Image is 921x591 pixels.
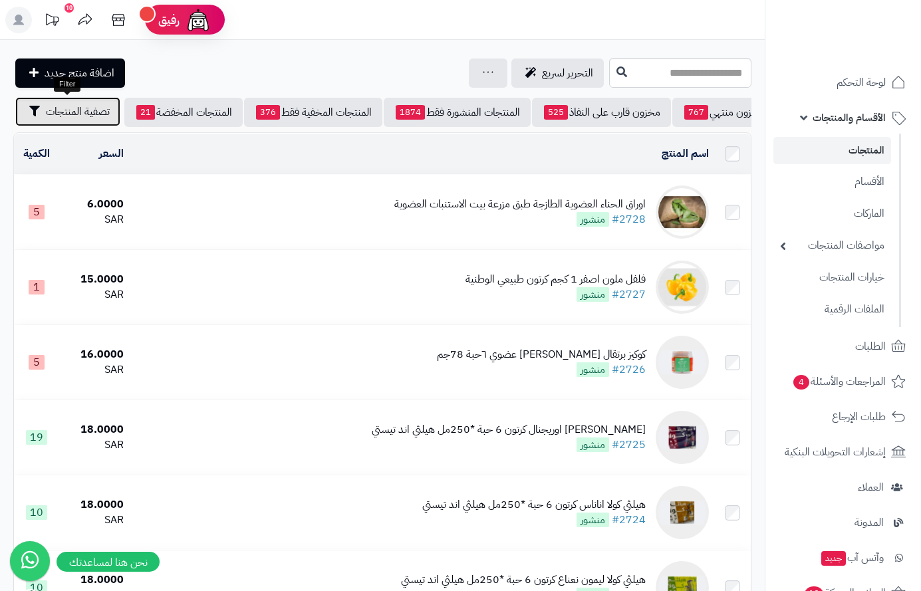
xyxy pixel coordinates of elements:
[773,137,891,164] a: المنتجات
[396,105,425,120] span: 1874
[372,422,646,437] div: [PERSON_NAME] اوريجنال كرتون 6 حبة *250مل هيلثي اند تيستي
[612,287,646,302] a: #2727
[837,73,886,92] span: لوحة التحكم
[99,146,124,162] a: السعر
[612,512,646,528] a: #2724
[773,471,913,503] a: العملاء
[684,105,708,120] span: 767
[65,572,124,588] div: 18.0000
[656,261,709,314] img: فلفل ملون اصفر 1 كجم كرتون طبيعي الوطنية
[384,98,531,127] a: المنتجات المنشورة فقط1874
[773,401,913,433] a: طلبات الإرجاع
[29,355,45,370] span: 5
[26,430,47,445] span: 19
[773,263,891,292] a: خيارات المنتجات
[65,422,124,437] div: 18.0000
[65,437,124,453] div: SAR
[858,478,884,497] span: العملاء
[256,105,280,120] span: 376
[656,336,709,389] img: كوكيز برتقال كيتو عضوي ٦حبة 78جم
[612,211,646,227] a: #2728
[773,507,913,538] a: المدونة
[656,411,709,464] img: هيلثي كولا اوريجنال كرتون 6 حبة *250مل هيلثي اند تيستي
[65,197,124,212] div: 6.0000
[158,12,180,28] span: رفيق
[422,497,646,513] div: هيلثي كولا اناناس كرتون 6 حبة *250مل هيلثي اند تيستي
[46,104,110,120] span: تصفية المنتجات
[773,168,891,196] a: الأقسام
[672,98,775,127] a: مخزون منتهي767
[65,3,74,13] div: 10
[656,486,709,539] img: هيلثي كولا اناناس كرتون 6 حبة *250مل هيلثي اند تيستي
[26,505,47,520] span: 10
[511,59,604,88] a: التحرير لسريع
[394,197,646,212] div: اوراق الحناء العضوية الطازجة طبق مزرعة بيت الاستنبات العضوية
[401,572,646,588] div: هيلثي كولا ليمون نعناع كرتون 6 حبة *250مل هيلثي اند تيستي
[577,212,609,227] span: منشور
[656,185,709,239] img: اوراق الحناء العضوية الطازجة طبق مزرعة بيت الاستنبات العضوية
[544,105,568,120] span: 525
[45,65,114,81] span: اضافة منتج جديد
[577,513,609,527] span: منشور
[813,108,886,127] span: الأقسام والمنتجات
[65,347,124,362] div: 16.0000
[124,98,243,127] a: المنتجات المخفضة21
[662,146,709,162] a: اسم المنتج
[773,436,913,468] a: إشعارات التحويلات البنكية
[15,59,125,88] a: اضافة منتج جديد
[244,98,382,127] a: المنتجات المخفية فقط376
[15,97,120,126] button: تصفية المنتجات
[773,231,891,260] a: مواصفات المنتجات
[577,287,609,302] span: منشور
[773,66,913,98] a: لوحة التحكم
[832,408,886,426] span: طلبات الإرجاع
[65,212,124,227] div: SAR
[54,77,80,92] div: Filter
[65,272,124,287] div: 15.0000
[612,437,646,453] a: #2725
[773,330,913,362] a: الطلبات
[792,372,886,391] span: المراجعات والأسئلة
[793,375,809,390] span: 4
[136,105,155,120] span: 21
[23,146,50,162] a: الكمية
[855,513,884,532] span: المدونة
[437,347,646,362] div: كوكيز برتقال [PERSON_NAME] عضوي ٦حبة 78جم
[29,280,45,295] span: 1
[577,362,609,377] span: منشور
[773,542,913,574] a: وآتس آبجديد
[532,98,671,127] a: مخزون قارب على النفاذ525
[577,437,609,452] span: منشور
[542,65,593,81] span: التحرير لسريع
[65,362,124,378] div: SAR
[773,366,913,398] a: المراجعات والأسئلة4
[35,7,68,37] a: تحديثات المنصة
[785,443,886,461] span: إشعارات التحويلات البنكية
[773,199,891,228] a: الماركات
[65,497,124,513] div: 18.0000
[65,513,124,528] div: SAR
[29,205,45,219] span: 5
[820,548,884,567] span: وآتس آب
[855,337,886,356] span: الطلبات
[821,551,846,566] span: جديد
[465,272,646,287] div: فلفل ملون اصفر 1 كجم كرتون طبيعي الوطنية
[773,295,891,324] a: الملفات الرقمية
[612,362,646,378] a: #2726
[65,287,124,302] div: SAR
[185,7,211,33] img: ai-face.png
